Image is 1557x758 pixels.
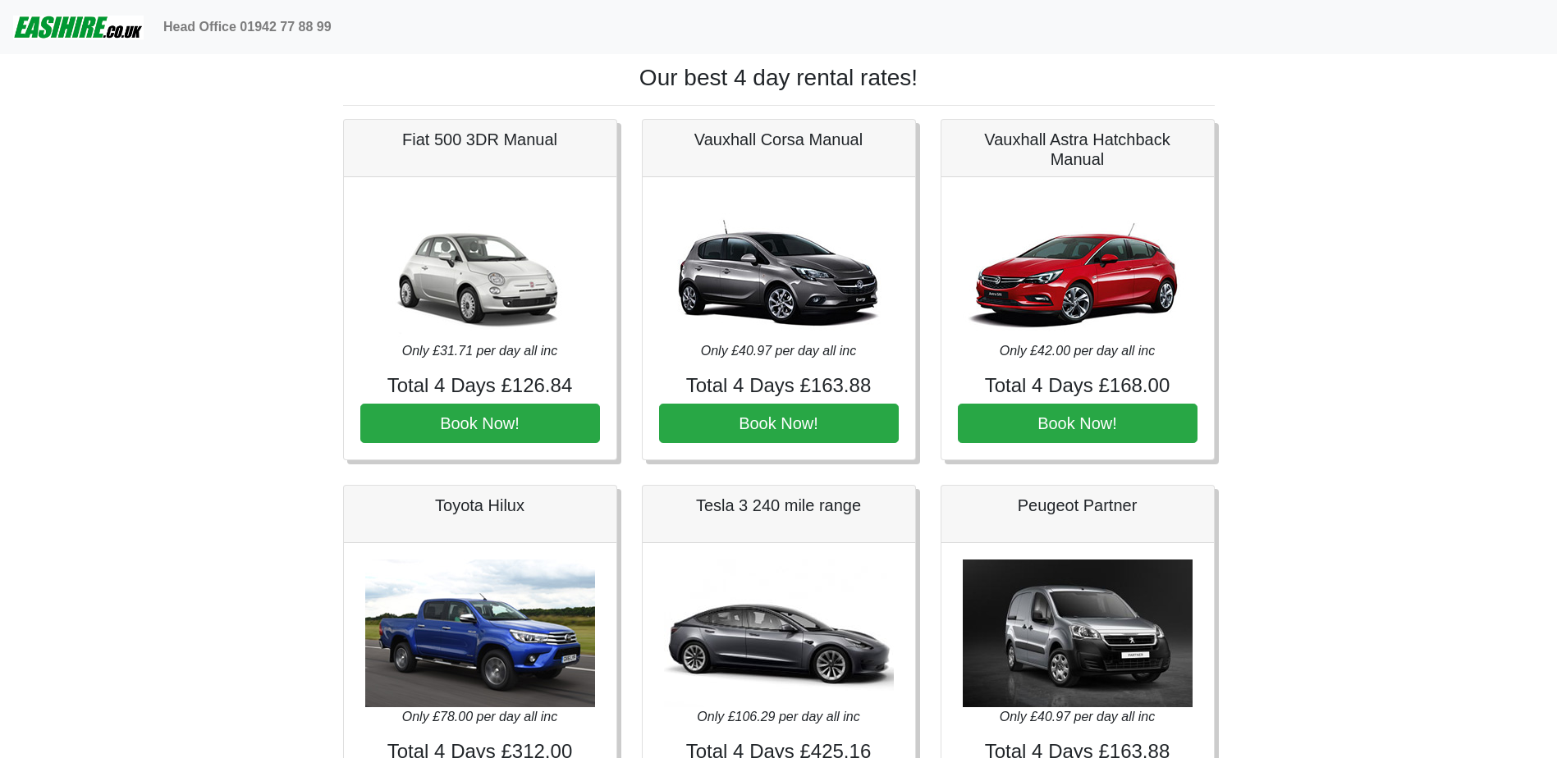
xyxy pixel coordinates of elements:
[163,20,332,34] b: Head Office 01942 77 88 99
[963,194,1193,341] img: Vauxhall Astra Hatchback Manual
[958,495,1198,515] h5: Peugeot Partner
[365,194,595,341] img: Fiat 500 3DR Manual
[365,559,595,707] img: Toyota Hilux
[664,194,894,341] img: Vauxhall Corsa Manual
[13,11,144,43] img: easihire_logo_small.png
[659,130,899,149] h5: Vauxhall Corsa Manual
[157,11,338,43] a: Head Office 01942 77 88 99
[360,495,600,515] h5: Toyota Hilux
[958,374,1198,398] h4: Total 4 Days £168.00
[360,374,600,398] h4: Total 4 Days £126.84
[659,495,899,515] h5: Tesla 3 240 mile range
[659,374,899,398] h4: Total 4 Days £163.88
[958,404,1198,443] button: Book Now!
[360,404,600,443] button: Book Now!
[1000,710,1155,724] i: Only £40.97 per day all inc
[402,344,557,358] i: Only £31.71 per day all inc
[958,130,1198,169] h5: Vauxhall Astra Hatchback Manual
[664,559,894,707] img: Tesla 3 240 mile range
[697,710,859,724] i: Only £106.29 per day all inc
[360,130,600,149] h5: Fiat 500 3DR Manual
[659,404,899,443] button: Book Now!
[701,344,856,358] i: Only £40.97 per day all inc
[343,64,1215,92] h1: Our best 4 day rental rates!
[1000,344,1155,358] i: Only £42.00 per day all inc
[402,710,557,724] i: Only £78.00 per day all inc
[963,559,1193,707] img: Peugeot Partner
